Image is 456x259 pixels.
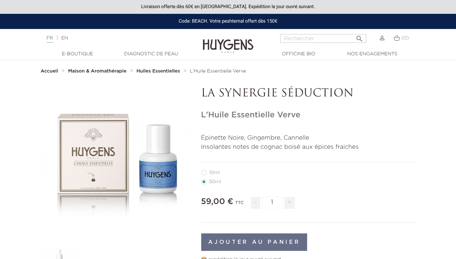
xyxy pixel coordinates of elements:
[68,68,128,74] a: Maison & Aromathérapie
[190,68,246,74] a: L'Huile Essentielle Verve
[265,51,332,58] a: Officine Bio
[201,143,415,152] p: Insolantes notes de cognac boisé aux épices fraiches
[339,51,406,58] a: Nos engagements
[280,34,366,43] input: Rechercher
[136,68,182,74] a: Huiles Essentielles
[353,32,366,41] button: 
[355,33,364,41] i: 
[43,34,185,42] div: |
[44,51,111,58] a: E-Boutique
[401,36,409,40] span: (0)
[203,28,253,54] img: Huygens
[201,179,229,184] label: 50ml
[201,233,307,251] button: Ajouter au panier
[201,170,228,175] label: 10ml
[136,69,180,74] strong: Huiles Essentielles
[61,36,68,40] a: EN
[201,110,415,120] h1: L'Huile Essentielle Verve
[201,198,234,206] span: 59,00 €
[201,134,415,143] p: Épinette Noire, Gingembre, Cannelle
[262,197,282,208] input: Quantité
[41,68,60,74] a: Accueil
[284,197,295,209] span: +
[47,36,53,43] a: FR
[41,69,58,74] strong: Accueil
[235,196,244,214] div: TTC
[201,87,415,100] p: LA SYNERGIE SÉDUCTION
[251,197,260,209] span: -
[117,51,185,58] a: Diagnostic de peau
[68,69,127,74] strong: Maison & Aromathérapie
